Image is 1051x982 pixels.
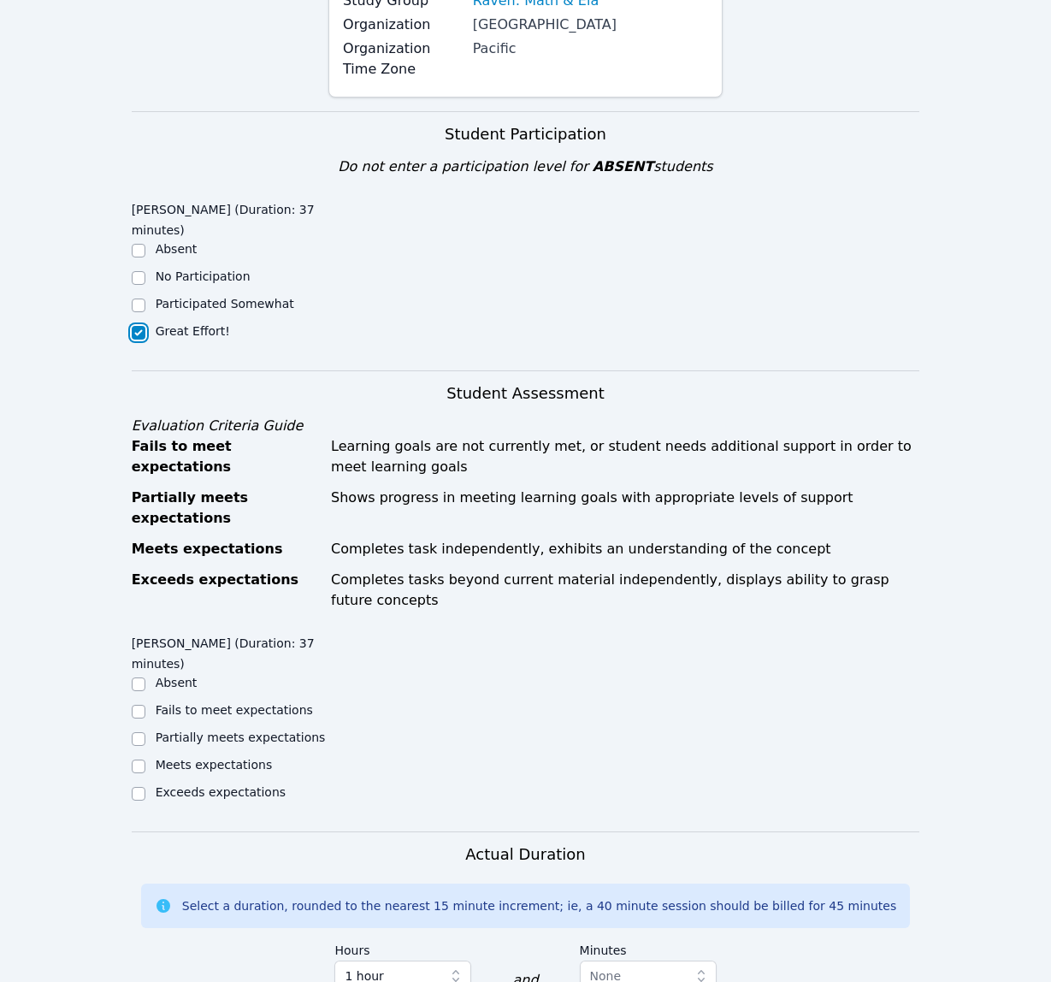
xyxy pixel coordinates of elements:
h3: Student Assessment [132,382,920,405]
span: ABSENT [593,158,653,175]
div: Evaluation Criteria Guide [132,416,920,436]
div: Fails to meet expectations [132,436,321,477]
label: Participated Somewhat [156,297,294,311]
legend: [PERSON_NAME] (Duration: 37 minutes) [132,628,328,674]
label: No Participation [156,269,251,283]
div: Learning goals are not currently met, or student needs additional support in order to meet learni... [331,436,919,477]
div: Completes tasks beyond current material independently, displays ability to grasp future concepts [331,570,919,611]
div: Meets expectations [132,539,321,559]
legend: [PERSON_NAME] (Duration: 37 minutes) [132,194,328,240]
label: Partially meets expectations [156,731,326,744]
div: Select a duration, rounded to the nearest 15 minute increment; ie, a 40 minute session should be ... [182,897,896,914]
label: Exceeds expectations [156,785,286,799]
label: Fails to meet expectations [156,703,313,717]
h3: Student Participation [132,122,920,146]
label: Great Effort! [156,324,230,338]
div: Completes task independently, exhibits an understanding of the concept [331,539,919,559]
div: Partially meets expectations [132,488,321,529]
div: Shows progress in meeting learning goals with appropriate levels of support [331,488,919,529]
label: Meets expectations [156,758,273,772]
div: [GEOGRAPHIC_DATA] [473,15,708,35]
label: Organization [343,15,463,35]
div: Do not enter a participation level for students [132,157,920,177]
label: Minutes [580,935,717,961]
label: Hours [334,935,471,961]
div: Exceeds expectations [132,570,321,611]
label: Absent [156,676,198,689]
label: Absent [156,242,198,256]
h3: Actual Duration [465,843,585,867]
label: Organization Time Zone [343,38,463,80]
div: Pacific [473,38,708,59]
